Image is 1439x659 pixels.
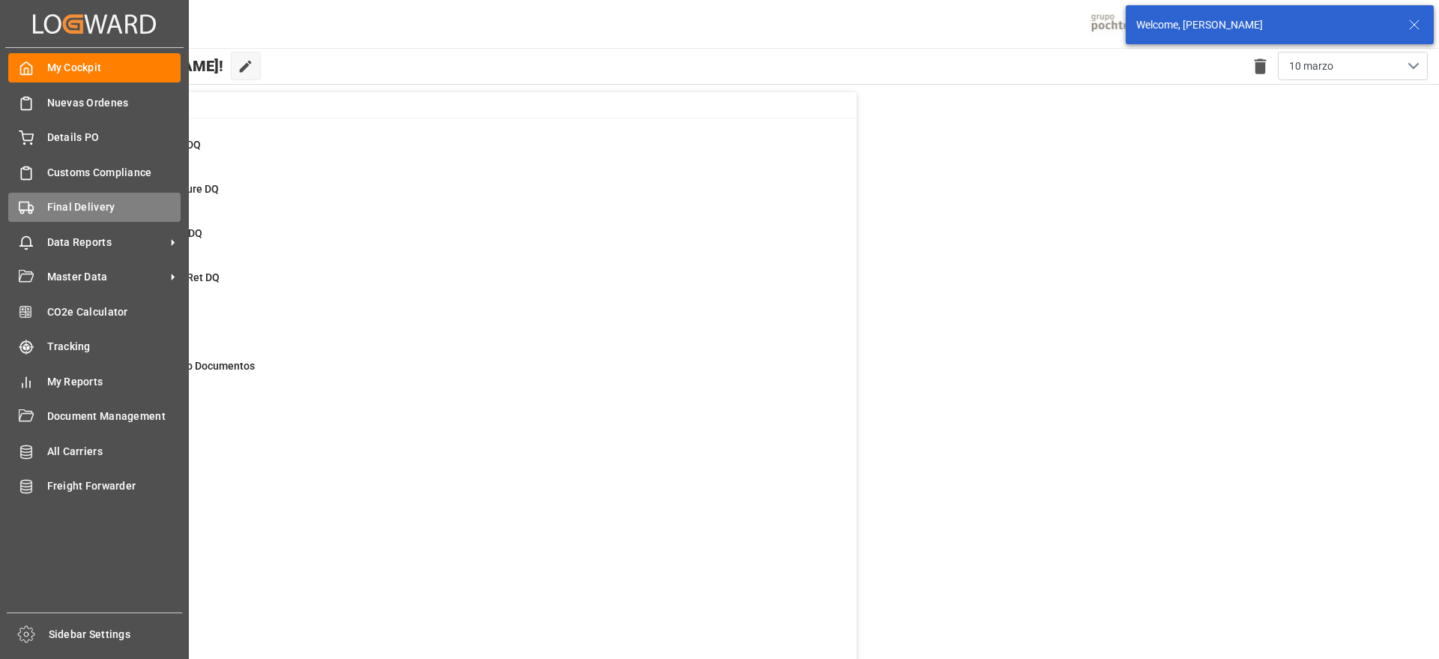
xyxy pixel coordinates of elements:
a: Customs Compliance [8,157,181,187]
a: My Cockpit [8,53,181,82]
span: Tracking [47,339,181,355]
span: Sidebar Settings [49,627,183,643]
a: 23Missing Empty Ret DQDetails PO [77,270,838,301]
a: Details PO [8,123,181,152]
a: My Reports [8,367,181,396]
span: Document Management [47,409,181,424]
span: My Cockpit [47,60,181,76]
span: Final Delivery [47,199,181,215]
span: Customs Compliance [47,165,181,181]
a: Tracking [8,332,181,361]
span: Data Reports [47,235,166,250]
button: open menu [1278,52,1428,80]
span: CO2e Calculator [47,304,181,320]
a: Document Management [8,402,181,431]
span: Hello [PERSON_NAME]! [62,52,223,80]
a: 6Missing Arrival DQDetails PO [77,226,838,257]
img: pochtecaImg.jpg_1689854062.jpg [1086,11,1160,37]
span: Nuevas Ordenes [47,95,181,111]
a: 4Missing Departure DQDetails PO [77,181,838,213]
a: 57In ProgressDetails PO [77,314,838,346]
a: Final Delivery [8,193,181,222]
a: Freight Forwarder [8,472,181,501]
a: Nuevas Ordenes [8,88,181,117]
span: 10 marzo [1289,58,1333,74]
span: Details PO [47,130,181,145]
span: My Reports [47,374,181,390]
a: CO2e Calculator [8,297,181,326]
a: All Carriers [8,436,181,466]
a: 902Con DemorasFinal Delivery [77,403,838,434]
a: 36New Creations DQDetails PO [77,137,838,169]
a: 326Pendiente Envio DocumentosDetails PO [77,358,838,390]
span: Master Data [47,269,166,285]
span: Freight Forwarder [47,478,181,494]
div: Welcome, [PERSON_NAME] [1136,17,1394,33]
span: All Carriers [47,444,181,460]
